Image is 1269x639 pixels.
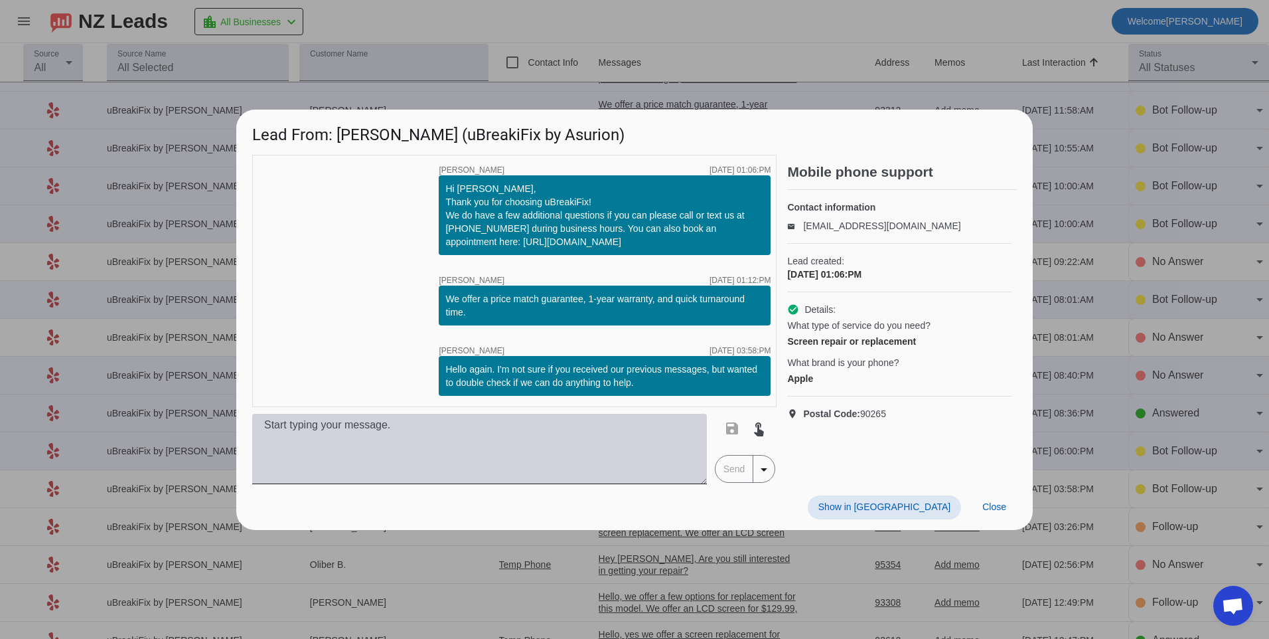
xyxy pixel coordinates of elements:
[803,409,860,419] strong: Postal Code:
[787,372,1011,385] div: Apple
[236,110,1033,154] h1: Lead From: [PERSON_NAME] (uBreakiFix by Asurion)
[439,276,504,284] span: [PERSON_NAME]
[445,363,764,389] div: Hello again. I'm not sure if you received our previous messages, but wanted to double check if we...
[756,462,772,478] mat-icon: arrow_drop_down
[787,254,1011,268] span: Lead created:
[787,319,931,332] span: What type of service do you need?
[709,276,771,284] div: [DATE] 01:12:PM
[787,201,1011,214] h4: Contact information
[709,347,771,355] div: [DATE] 03:58:PM
[445,292,764,319] div: We offer a price match guarantee, 1-year warranty, and quick turnaround time. ​
[803,221,960,231] a: [EMAIL_ADDRESS][DOMAIN_NAME]
[818,502,950,512] span: Show in [GEOGRAPHIC_DATA]
[804,303,836,316] span: Details:
[803,407,886,420] span: 90265
[787,223,803,229] mat-icon: email
[972,496,1017,519] button: Close
[787,409,803,419] mat-icon: location_on
[787,335,1011,348] div: Screen repair or replacement
[1213,586,1253,626] div: Open chat
[439,166,504,174] span: [PERSON_NAME]
[787,304,799,316] mat-icon: check_circle
[709,166,771,174] div: [DATE] 01:06:PM
[982,502,1006,512] span: Close
[751,420,767,436] mat-icon: touch_app
[787,268,1011,281] div: [DATE] 01:06:PM
[445,182,764,248] div: Hi [PERSON_NAME], Thank you for choosing uBreakiFix! We do have a few additional questions if you...
[787,165,1017,179] h2: Mobile phone support
[787,356,899,369] span: What brand is your phone?
[439,347,504,355] span: [PERSON_NAME]
[808,496,961,519] button: Show in [GEOGRAPHIC_DATA]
